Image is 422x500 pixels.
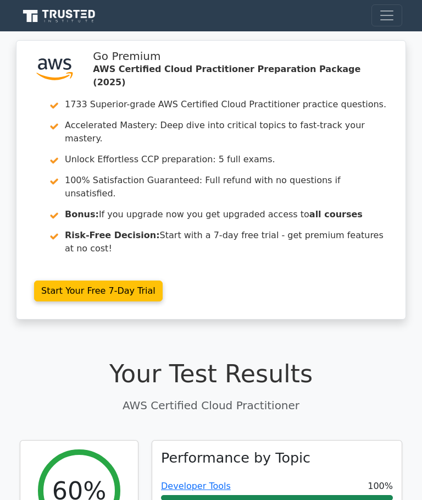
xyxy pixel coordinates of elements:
a: Start Your Free 7-Day Trial [34,281,163,301]
h1: Your Test Results [20,359,402,388]
a: Developer Tools [161,481,231,491]
span: 100% [368,480,393,493]
h3: Performance by Topic [161,449,310,466]
p: AWS Certified Cloud Practitioner [20,397,402,414]
button: Toggle navigation [371,4,402,26]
